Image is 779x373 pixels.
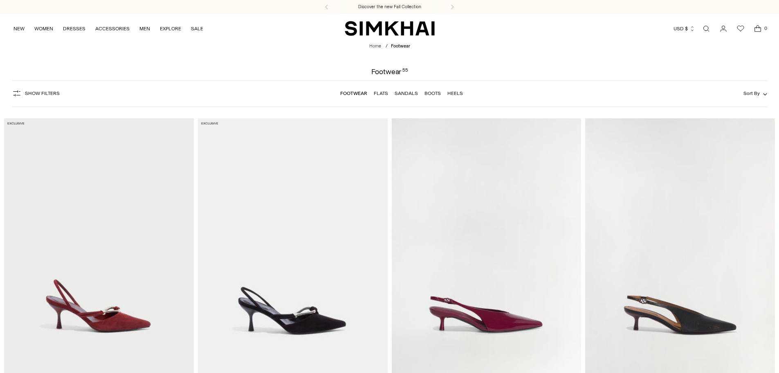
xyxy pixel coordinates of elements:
[345,20,435,36] a: SIMKHAI
[358,4,421,10] a: Discover the new Fall Collection
[25,90,60,96] span: Show Filters
[12,87,60,100] button: Show Filters
[698,20,714,37] a: Open search modal
[743,89,767,98] button: Sort By
[750,20,766,37] a: Open cart modal
[673,20,695,38] button: USD $
[391,43,410,49] span: Footwear
[369,43,381,49] a: Home
[762,25,769,32] span: 0
[732,20,749,37] a: Wishlist
[340,85,463,102] nav: Linked collections
[34,20,53,38] a: WOMEN
[63,20,85,38] a: DRESSES
[374,90,388,96] a: Flats
[424,90,441,96] a: Boots
[369,43,410,50] nav: breadcrumbs
[371,68,408,75] h1: Footwear
[447,90,463,96] a: Heels
[13,20,25,38] a: NEW
[715,20,732,37] a: Go to the account page
[191,20,203,38] a: SALE
[386,43,388,50] div: /
[139,20,150,38] a: MEN
[340,90,367,96] a: Footwear
[395,90,418,96] a: Sandals
[95,20,130,38] a: ACCESSORIES
[160,20,181,38] a: EXPLORE
[402,68,408,75] div: 55
[743,90,760,96] span: Sort By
